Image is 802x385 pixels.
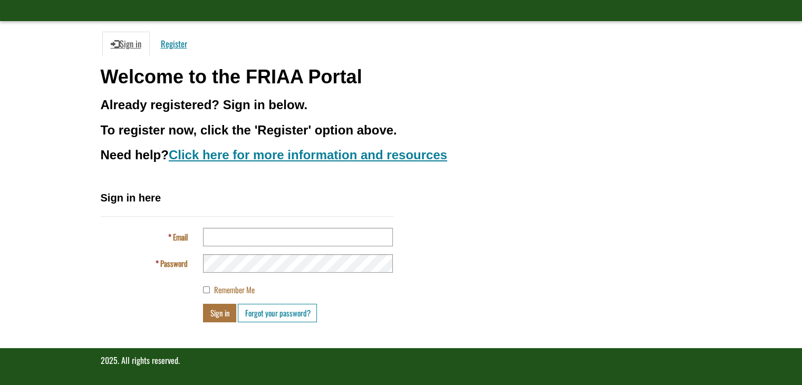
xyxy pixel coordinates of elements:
[118,354,180,367] span: . All rights reserved.
[101,354,702,367] p: 2025
[214,284,254,295] span: Remember Me
[203,286,210,293] input: Remember Me
[203,304,236,322] button: Sign in
[152,32,196,56] a: Register
[101,148,702,162] h3: Need help?
[160,257,187,269] span: Password
[101,123,702,137] h3: To register now, click the 'Register' option above.
[169,148,447,162] a: Click here for more information and resources
[102,32,150,56] a: Sign in
[101,98,702,112] h3: Already registered? Sign in below.
[101,192,161,204] span: Sign in here
[172,231,187,243] span: Email
[238,304,317,322] a: Forgot your password?
[101,66,702,88] h1: Welcome to the FRIAA Portal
